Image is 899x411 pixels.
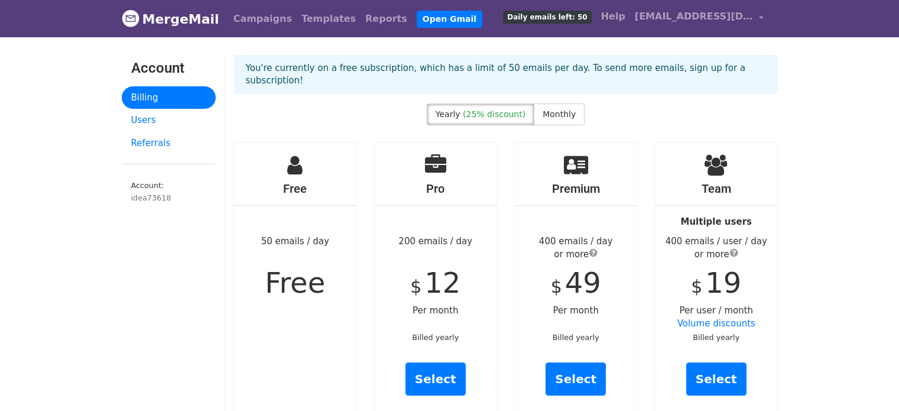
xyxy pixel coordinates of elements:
[424,266,460,299] span: 12
[361,7,412,31] a: Reports
[265,266,325,299] span: Free
[436,109,460,119] span: Yearly
[543,109,576,119] span: Monthly
[681,216,752,227] strong: Multiple users
[515,235,638,261] div: 400 emails / day or more
[131,181,206,203] small: Account:
[565,266,601,299] span: 49
[229,7,297,31] a: Campaigns
[405,363,466,396] a: Select
[503,11,591,24] span: Daily emails left: 50
[246,62,766,87] p: You're currently on a free subscription, which has a limit of 50 emails per day. To send more ema...
[596,5,630,28] a: Help
[122,109,216,132] a: Users
[122,86,216,109] a: Billing
[131,192,206,203] div: idea73618
[122,7,219,31] a: MergeMail
[498,5,596,28] a: Daily emails left: 50
[655,182,778,196] h4: Team
[630,5,768,33] a: [EMAIL_ADDRESS][DOMAIN_NAME]
[691,276,702,297] span: $
[412,333,459,342] small: Billed yearly
[693,333,739,342] small: Billed yearly
[551,276,562,297] span: $
[122,132,216,155] a: Referrals
[463,109,525,119] span: (25% discount)
[515,182,638,196] h4: Premium
[131,60,206,77] h3: Account
[635,9,753,24] span: [EMAIL_ADDRESS][DOMAIN_NAME]
[410,276,421,297] span: $
[297,7,361,31] a: Templates
[705,266,741,299] span: 19
[677,318,755,329] a: Volume discounts
[553,333,599,342] small: Billed yearly
[122,9,139,27] img: MergeMail logo
[546,363,606,396] a: Select
[686,363,747,396] a: Select
[374,182,497,196] h4: Pro
[417,11,482,28] a: Open Gmail
[655,235,778,261] div: 400 emails / user / day or more
[234,182,357,196] h4: Free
